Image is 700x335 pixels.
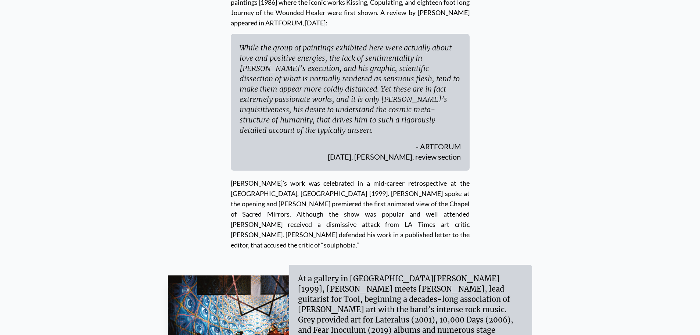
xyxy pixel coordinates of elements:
[240,43,461,135] div: While the group of paintings exhibited here were actually about love and positive energies, the l...
[240,135,461,162] div: - ARTFORUM [DATE], [PERSON_NAME], review section
[231,171,470,250] div: [PERSON_NAME]’s work was celebrated in a mid-career retrospective at the [GEOGRAPHIC_DATA], [GEOG...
